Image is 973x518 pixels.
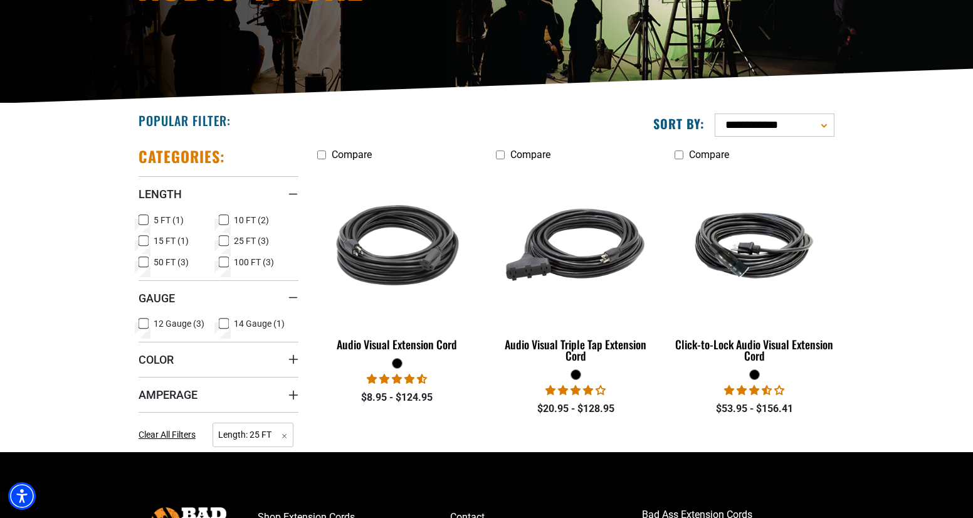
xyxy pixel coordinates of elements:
[653,115,705,132] label: Sort by:
[8,482,36,510] div: Accessibility Menu
[367,373,427,385] span: 4.70 stars
[139,280,298,315] summary: Gauge
[675,167,834,369] a: black Click-to-Lock Audio Visual Extension Cord
[139,388,197,402] span: Amperage
[154,216,184,225] span: 5 FT (1)
[318,173,476,317] img: black
[496,401,656,416] div: $20.95 - $128.95
[675,197,833,293] img: black
[545,384,606,396] span: 3.75 stars
[724,384,784,396] span: 3.50 stars
[234,236,269,245] span: 25 FT (3)
[332,149,372,161] span: Compare
[234,216,269,225] span: 10 FT (2)
[154,236,189,245] span: 15 FT (1)
[154,258,189,267] span: 50 FT (3)
[317,167,477,357] a: black Audio Visual Extension Cord
[139,112,231,129] h2: Popular Filter:
[497,173,655,317] img: black
[496,339,656,361] div: Audio Visual Triple Tap Extension Cord
[139,428,201,441] a: Clear All Filters
[139,342,298,377] summary: Color
[139,352,174,367] span: Color
[213,423,293,447] span: Length: 25 FT
[139,430,196,440] span: Clear All Filters
[139,187,182,201] span: Length
[139,377,298,412] summary: Amperage
[234,319,285,328] span: 14 Gauge (1)
[675,339,834,361] div: Click-to-Lock Audio Visual Extension Cord
[154,319,204,328] span: 12 Gauge (3)
[139,176,298,211] summary: Length
[496,167,656,369] a: black Audio Visual Triple Tap Extension Cord
[317,339,477,350] div: Audio Visual Extension Cord
[139,291,175,305] span: Gauge
[213,428,293,440] a: Length: 25 FT
[689,149,729,161] span: Compare
[234,258,274,267] span: 100 FT (3)
[317,390,477,405] div: $8.95 - $124.95
[139,147,225,166] h2: Categories:
[675,401,834,416] div: $53.95 - $156.41
[510,149,550,161] span: Compare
